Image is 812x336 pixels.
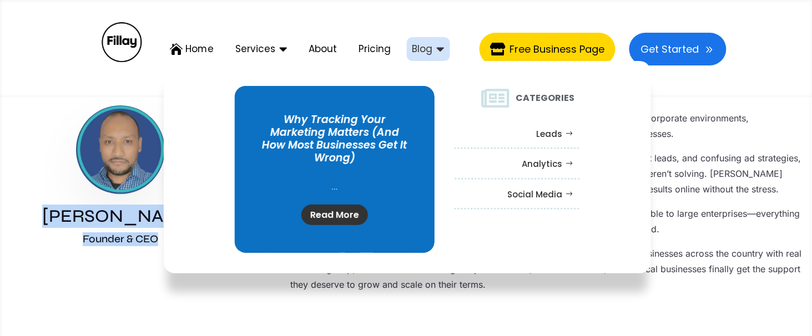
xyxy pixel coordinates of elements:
span:  Icon Font [275,43,287,55]
span:  Icon Font [433,43,445,55]
a: Read More [301,205,368,225]
a:  Icon FontServices [230,37,292,61]
span: Get Started [640,44,699,54]
a: Leads [453,119,580,150]
span: Free Business Page [510,44,604,54]
span: Services [235,44,275,54]
div: ... [261,181,408,193]
a:  Icon FontHome [164,37,219,61]
span:  [482,86,510,111]
span: Home [185,44,214,54]
a: 9 Icon FontGet Started [629,33,727,65]
nav: DiviMenu [164,33,731,65]
span: CATEGORIES [516,91,575,104]
a: About [303,39,342,59]
span:  Icon Font [170,43,185,55]
a: Social Media [453,180,580,210]
a: Analytics [453,149,580,180]
span: 9 Icon Font [699,43,715,55]
span: About [309,44,337,54]
strong: movement [556,263,604,274]
span: Pricing [359,44,391,54]
a:  Icon FontFree Business Page [480,33,616,65]
a: Why Tracking Your Marketing Matters (And How Most Businesses Get It Wrong) [262,112,407,170]
a: Pricing [353,39,396,59]
span: Blog [412,44,433,54]
a:  Icon FontBlog [407,37,450,61]
span:  Icon Font [491,43,510,55]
